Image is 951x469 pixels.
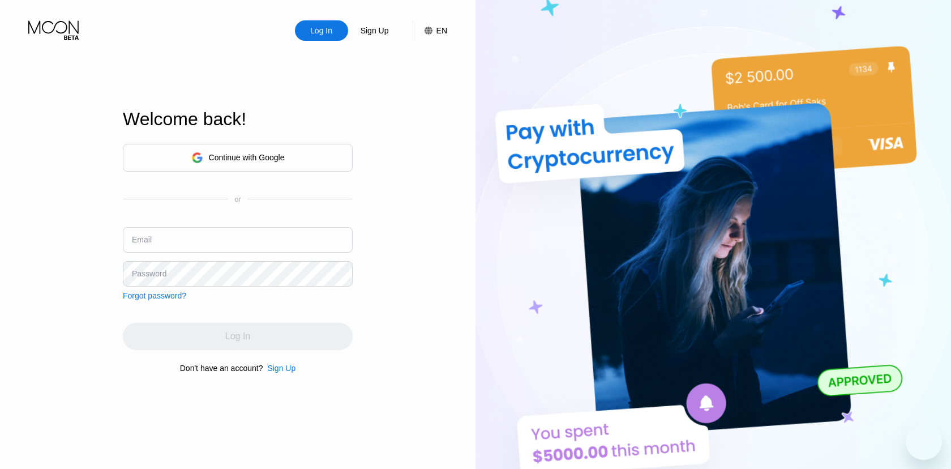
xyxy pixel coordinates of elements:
[132,269,166,278] div: Password
[132,235,152,244] div: Email
[123,291,186,300] div: Forgot password?
[235,195,241,203] div: or
[906,424,942,460] iframe: Button to launch messaging window
[295,20,348,41] div: Log In
[309,25,333,36] div: Log In
[267,364,295,373] div: Sign Up
[209,153,285,162] div: Continue with Google
[348,20,401,41] div: Sign Up
[436,26,447,35] div: EN
[359,25,390,36] div: Sign Up
[123,144,353,172] div: Continue with Google
[263,364,295,373] div: Sign Up
[413,20,447,41] div: EN
[180,364,263,373] div: Don't have an account?
[123,109,353,130] div: Welcome back!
